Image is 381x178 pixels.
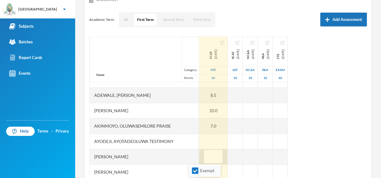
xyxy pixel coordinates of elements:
[235,40,239,45] button: Edit Assessment
[265,40,269,45] button: Edit Assessment
[273,74,287,82] div: 60
[243,74,257,82] div: 10
[258,74,272,82] div: 10
[228,66,242,74] div: Second Assessment Test
[56,128,69,134] a: Privacy
[250,41,254,45] img: edit
[18,6,57,12] div: [GEOGRAPHIC_DATA]
[260,49,265,59] span: P&A
[90,103,199,118] div: [PERSON_NAME]
[280,40,284,45] button: Edit Assessment
[121,14,131,26] button: All
[182,74,199,82] div: Points
[90,88,199,103] div: Adewale, [PERSON_NAME]
[208,49,218,59] div: First Continuous Assessment Test
[9,39,33,45] div: Batches
[134,14,157,26] button: First Term
[199,66,227,74] div: First Assessment Test
[3,3,16,16] img: logo
[90,149,199,164] div: [PERSON_NAME]
[90,68,111,82] div: Name
[89,17,114,22] p: Academic Term
[230,49,240,59] div: Second Continuous Assessment Test
[220,41,224,45] img: edit
[275,49,285,59] div: First Term Examination
[228,74,242,82] div: 10
[199,118,228,134] div: 7.0
[208,49,213,59] span: FCAT
[9,23,34,30] div: Subjects
[320,13,367,26] button: Add Assessment
[198,168,217,173] span: Exempt
[190,14,214,26] button: Third Term
[245,49,255,59] div: Note Check And Assignment
[160,14,187,26] button: Second Term
[275,49,280,59] span: FTE
[90,134,199,149] div: Ayodeji, Ayotadeoluwa Testimony
[230,49,235,59] span: SCAT
[243,66,257,74] div: Notecheck And Attendance
[220,40,224,45] button: Edit Assessment
[9,70,31,77] div: Events
[250,40,254,45] button: Edit Assessment
[37,128,48,134] a: Terms
[52,128,53,134] div: ·
[6,127,35,136] a: Help
[235,41,239,45] img: edit
[199,88,228,103] div: 8.5
[199,103,228,118] div: 10.0
[265,41,269,45] img: edit
[273,66,287,74] div: Examination
[9,54,42,61] div: Report Cards
[280,41,284,45] img: edit
[182,66,199,74] div: Category
[199,74,227,82] div: 10
[260,49,270,59] div: Project And Assignment
[245,49,250,59] span: NC&A
[258,66,272,74] div: Project And Assignment
[90,118,199,134] div: Akinmoyo, Oluwasemilore Praise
